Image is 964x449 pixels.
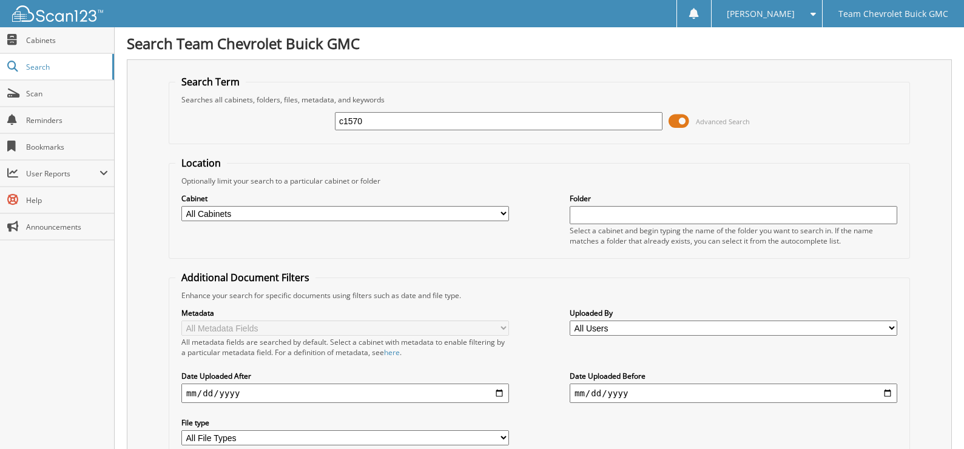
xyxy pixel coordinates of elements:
span: Announcements [26,222,108,232]
span: Bookmarks [26,142,108,152]
div: All metadata fields are searched by default. Select a cabinet with metadata to enable filtering b... [181,337,509,358]
label: Cabinet [181,193,509,204]
input: end [570,384,897,403]
div: Enhance your search for specific documents using filters such as date and file type. [175,290,903,301]
label: Metadata [181,308,509,318]
label: File type [181,417,509,428]
div: Optionally limit your search to a particular cabinet or folder [175,176,903,186]
label: Uploaded By [570,308,897,318]
span: Scan [26,88,108,99]
div: Select a cabinet and begin typing the name of the folder you want to search in. If the name match... [570,225,897,246]
span: Help [26,195,108,205]
span: Search [26,62,106,72]
span: User Reports [26,168,99,179]
label: Date Uploaded After [181,371,509,381]
legend: Location [175,156,227,170]
div: Searches all cabinets, folders, files, metadata, and keywords [175,95,903,105]
h1: Search Team Chevrolet Buick GMC [127,33,952,53]
span: [PERSON_NAME] [727,10,795,18]
legend: Additional Document Filters [175,271,315,284]
span: Reminders [26,115,108,125]
label: Folder [570,193,897,204]
span: Team Chevrolet Buick GMC [838,10,948,18]
a: here [384,347,400,358]
span: Advanced Search [696,117,750,126]
label: Date Uploaded Before [570,371,897,381]
span: Cabinets [26,35,108,45]
img: scan123-logo-white.svg [12,5,103,22]
input: start [181,384,509,403]
legend: Search Term [175,75,246,88]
